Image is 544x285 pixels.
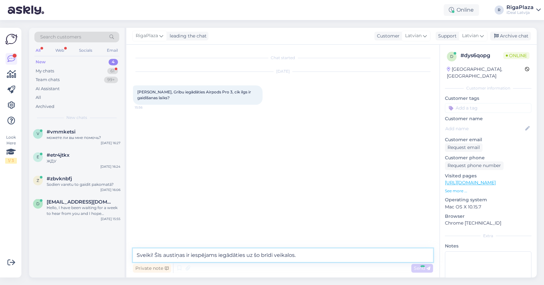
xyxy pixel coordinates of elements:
p: Visited pages [445,173,531,179]
div: R [494,5,503,15]
p: Notes [445,242,531,249]
div: Archive chat [490,32,530,40]
a: [URL][DOMAIN_NAME] [445,180,495,185]
div: Extra [445,233,531,238]
div: All [34,46,42,55]
span: d [36,201,40,206]
div: 61 [107,68,118,74]
div: Sodien varetu to gaidit pakomatā? [47,181,120,187]
p: Chrome [TECHNICAL_ID] [445,219,531,226]
div: [GEOGRAPHIC_DATA], [GEOGRAPHIC_DATA] [447,66,525,79]
div: 4 [108,59,118,65]
div: leading the chat [167,33,206,39]
div: RigaPlaza [506,5,533,10]
div: Socials [77,46,93,55]
div: можете ли вы мне помочь? [47,135,120,141]
p: Browser [445,213,531,219]
div: My chats [36,68,54,74]
span: #vmmketsi [47,129,75,135]
a: RigaPlazaiDeal Latvija [506,5,540,15]
div: [DATE] 16:06 [100,187,120,192]
span: d [450,54,453,59]
span: e [37,154,39,159]
span: Latvian [405,32,421,39]
p: Operating system [445,196,531,203]
div: Hello, I have been waiting for a week to hear from you and I hope everything is okay. Could you p... [47,205,120,216]
div: Team chats [36,77,60,83]
p: See more ... [445,188,531,194]
div: Archived [36,103,54,110]
span: Latvian [462,32,478,39]
div: # dys6qopg [460,52,503,59]
input: Add a tag [445,103,531,113]
div: [DATE] 16:27 [101,141,120,145]
div: [DATE] [133,69,433,74]
p: Customer tags [445,95,531,102]
div: [DATE] 15:55 [101,216,120,221]
span: z [37,178,39,183]
p: Customer name [445,115,531,122]
div: Support [435,33,456,39]
div: Email [106,46,119,55]
p: Customer phone [445,154,531,161]
div: Customer information [445,85,531,91]
span: RigaPlaza [136,32,158,39]
img: Askly Logo [5,33,17,45]
div: New [36,59,46,65]
div: 99+ [104,77,118,83]
span: #etr4jtkx [47,152,70,158]
span: Online [503,52,529,59]
div: iDeal Latvija [506,10,533,15]
span: Search customers [40,34,81,40]
p: Customer email [445,136,531,143]
p: Mac OS X 10.15.7 [445,203,531,210]
span: #zbvknbfj [47,175,72,181]
div: Chat started [133,55,433,61]
div: Web [54,46,65,55]
input: Add name [445,125,524,132]
div: Request email [445,143,482,152]
div: Customer [374,33,399,39]
div: [DATE] 16:24 [100,164,120,169]
div: ЖДУ [47,158,120,164]
span: derdacavusculu@gmail.com [47,199,114,205]
span: v [37,131,39,136]
div: AI Assistant [36,86,60,92]
span: 15:56 [135,105,159,110]
div: Online [443,4,479,16]
div: Look Here [5,134,17,164]
div: All [36,94,41,101]
span: [PERSON_NAME], Gribu iegādāties Airpods Pro 3, cik ilgs ir gaidīšanas laiks? [137,90,252,100]
div: 1 / 3 [5,158,17,164]
span: New chats [66,115,87,121]
div: Request phone number [445,161,503,170]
